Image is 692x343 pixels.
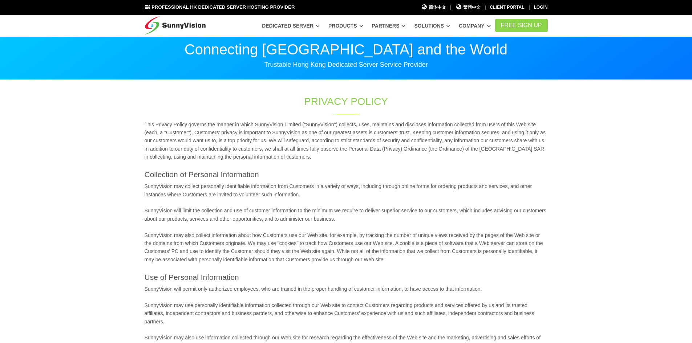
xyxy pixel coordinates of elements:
[534,5,548,10] a: Login
[151,4,295,10] span: Professional HK Dedicated Server Hosting Provider
[485,4,486,11] li: |
[414,19,450,32] a: Solutions
[529,4,530,11] li: |
[490,5,525,10] a: Client Portal
[222,94,470,109] h1: Privacy Policy
[262,19,320,32] a: Dedicated Server
[145,42,548,57] p: Connecting [GEOGRAPHIC_DATA] and the World
[145,272,548,282] h4: Use of Personal Information
[145,169,548,180] h4: Collection of Personal Information
[459,19,491,32] a: Company
[456,4,481,11] a: 繁體中文
[450,4,451,11] li: |
[328,19,363,32] a: Products
[372,19,406,32] a: Partners
[495,19,548,32] a: FREE Sign Up
[421,4,446,11] a: 简体中文
[145,60,548,69] p: Trustable Hong Kong Dedicated Server Service Provider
